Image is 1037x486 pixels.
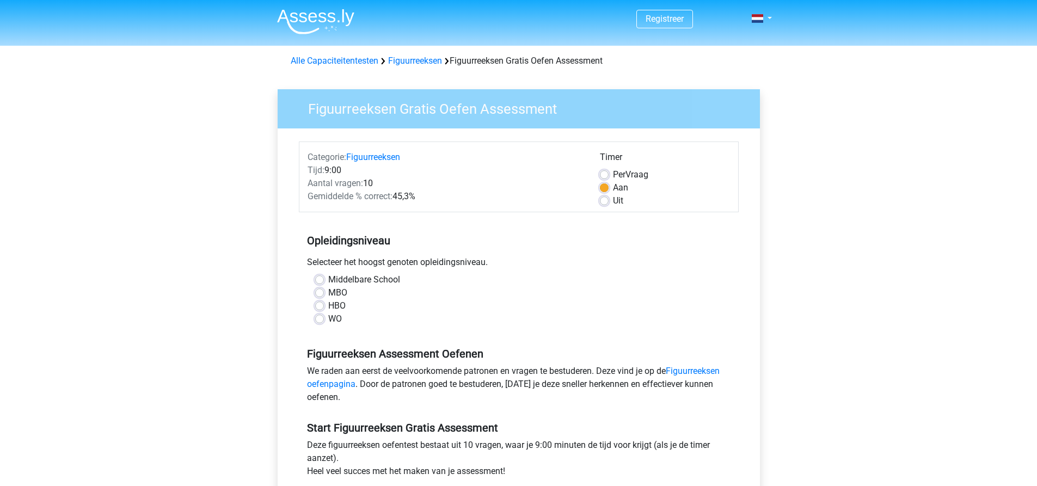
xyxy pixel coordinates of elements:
h5: Opleidingsniveau [307,230,731,251]
span: Gemiddelde % correct: [308,191,392,201]
span: Per [613,169,625,180]
a: Registreer [646,14,684,24]
div: 45,3% [299,190,592,203]
a: Alle Capaciteitentesten [291,56,378,66]
label: Uit [613,194,623,207]
div: We raden aan eerst de veelvoorkomende patronen en vragen te bestuderen. Deze vind je op de . Door... [299,365,739,408]
label: WO [328,312,342,325]
label: Middelbare School [328,273,400,286]
label: Aan [613,181,628,194]
span: Tijd: [308,165,324,175]
label: MBO [328,286,347,299]
h5: Start Figuurreeksen Gratis Assessment [307,421,731,434]
span: Aantal vragen: [308,178,363,188]
a: Figuurreeksen [388,56,442,66]
a: Figuurreeksen [346,152,400,162]
div: Deze figuurreeksen oefentest bestaat uit 10 vragen, waar je 9:00 minuten de tijd voor krijgt (als... [299,439,739,482]
div: Timer [600,151,730,168]
h5: Figuurreeksen Assessment Oefenen [307,347,731,360]
span: Categorie: [308,152,346,162]
div: Selecteer het hoogst genoten opleidingsniveau. [299,256,739,273]
div: Figuurreeksen Gratis Oefen Assessment [286,54,751,67]
div: 9:00 [299,164,592,177]
h3: Figuurreeksen Gratis Oefen Assessment [295,96,752,118]
div: 10 [299,177,592,190]
label: HBO [328,299,346,312]
label: Vraag [613,168,648,181]
img: Assessly [277,9,354,34]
